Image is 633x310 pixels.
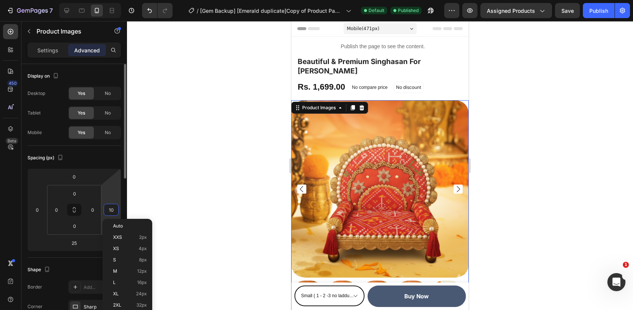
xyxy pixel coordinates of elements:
span: Published [398,7,419,14]
div: Undo/Redo [142,3,173,18]
span: No [105,129,111,136]
div: Beta [6,138,18,144]
button: Save [555,3,580,18]
span: / [197,7,199,15]
div: Border [28,284,42,290]
button: 7 [3,3,56,18]
button: Assigned Products [480,3,552,18]
div: Tablet [28,110,41,116]
button: Publish [583,3,615,18]
span: [Gem Backup] [Emerald duplicate]Copy of Product Page - [DATE] 18:48:28 [200,7,343,15]
span: No [105,110,111,116]
input: 0px [67,188,82,199]
div: Mobile [28,129,42,136]
span: XL [113,291,119,296]
div: Corner [28,303,43,310]
input: 10 [105,204,117,215]
iframe: Design area [291,21,469,310]
input: 25 [67,237,82,249]
input: 0px [67,220,82,232]
div: Publish [589,7,608,15]
span: Yes [78,90,85,97]
iframe: Intercom live chat [607,273,625,291]
span: Default [368,7,384,14]
input: 0 [32,204,43,215]
div: Add... [84,284,119,291]
div: Spacing (px) [28,153,65,163]
input: 0 [67,171,82,182]
p: Product Images [37,27,101,36]
span: No [105,90,111,97]
div: Desktop [28,90,45,97]
span: 2XL [113,302,121,308]
span: 32px [136,302,147,308]
div: Shape [28,265,52,275]
p: 7 [49,6,53,15]
span: 24px [136,291,147,296]
div: 450 [7,80,18,86]
input: 0px [51,204,62,215]
div: Display on [28,71,60,81]
span: Yes [78,129,85,136]
span: Save [561,8,574,14]
span: Yes [78,110,85,116]
input: 0px [87,204,98,215]
span: 1 [623,262,629,268]
p: Settings [37,46,58,54]
p: Advanced [74,46,100,54]
span: Assigned Products [487,7,535,15]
